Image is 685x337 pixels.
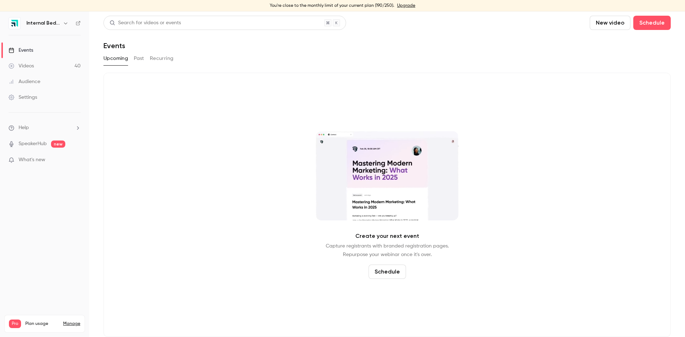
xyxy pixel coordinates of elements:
[19,140,47,148] a: SpeakerHub
[9,47,33,54] div: Events
[355,232,419,240] p: Create your next event
[110,19,181,27] div: Search for videos or events
[633,16,671,30] button: Schedule
[397,3,415,9] a: Upgrade
[9,17,20,29] img: Internal Bedrock Training
[72,157,81,163] iframe: Noticeable Trigger
[9,320,21,328] span: Pro
[590,16,630,30] button: New video
[63,321,80,327] a: Manage
[103,53,128,64] button: Upcoming
[26,20,60,27] h6: Internal Bedrock Training
[134,53,144,64] button: Past
[25,321,59,327] span: Plan usage
[9,124,81,132] li: help-dropdown-opener
[19,124,29,132] span: Help
[369,265,406,279] button: Schedule
[9,78,40,85] div: Audience
[9,94,37,101] div: Settings
[103,41,125,50] h1: Events
[150,53,174,64] button: Recurring
[9,62,34,70] div: Videos
[326,242,449,259] p: Capture registrants with branded registration pages. Repurpose your webinar once it's over.
[19,156,45,164] span: What's new
[51,141,65,148] span: new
